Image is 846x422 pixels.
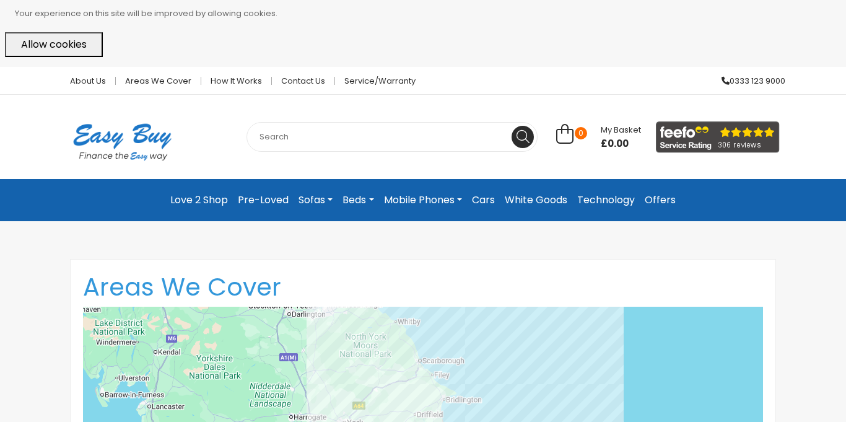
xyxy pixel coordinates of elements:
[601,124,641,136] span: My Basket
[656,121,780,153] img: feefo_logo
[61,77,116,85] a: About Us
[165,189,233,211] a: Love 2 Shop
[294,189,338,211] a: Sofas
[116,77,201,85] a: Areas we cover
[61,107,184,177] img: Easy Buy
[601,138,641,150] span: £0.00
[246,122,538,152] input: Search
[338,189,378,211] a: Beds
[575,127,587,139] span: 0
[712,77,785,85] a: 0333 123 9000
[83,272,763,302] h1: Areas We Cover
[500,189,572,211] a: White Goods
[556,131,641,145] a: 0 My Basket £0.00
[379,189,467,211] a: Mobile Phones
[15,5,841,22] p: Your experience on this site will be improved by allowing cookies.
[335,77,416,85] a: Service/Warranty
[640,189,681,211] a: Offers
[572,189,640,211] a: Technology
[467,189,500,211] a: Cars
[201,77,272,85] a: How it works
[272,77,335,85] a: Contact Us
[233,189,294,211] a: Pre-Loved
[5,32,103,57] button: Allow cookies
